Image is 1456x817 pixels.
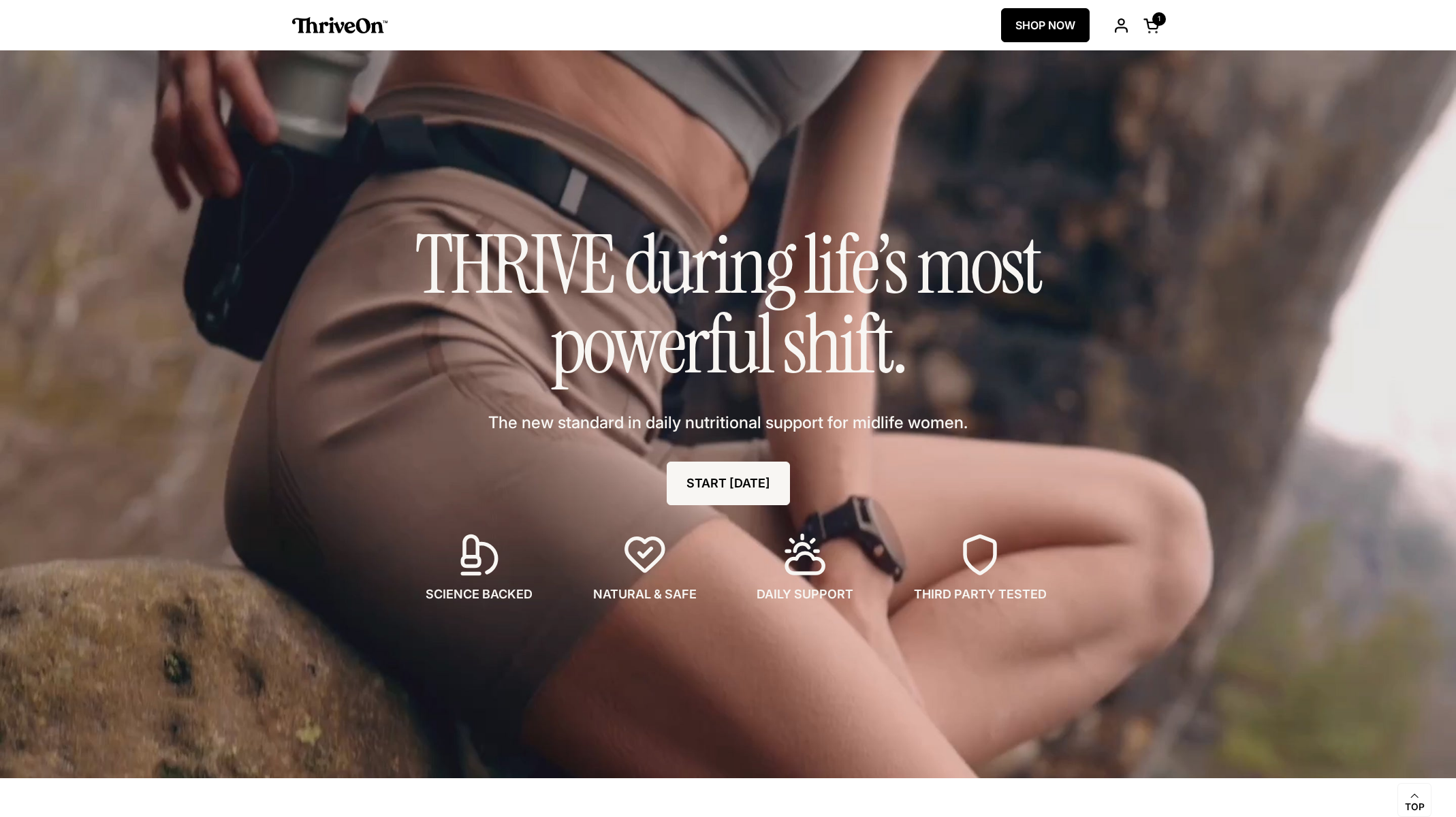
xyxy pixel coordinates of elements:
[1388,753,1442,803] iframe: Gorgias live chat messenger
[667,462,790,505] a: START [DATE]
[1001,8,1090,42] a: SHOP NOW
[1405,801,1425,814] span: Top
[387,225,1069,384] h1: THRIVE during life’s most powerful shift.
[757,586,853,603] span: DAILY SUPPORT
[914,586,1047,603] span: THIRD PARTY TESTED
[426,586,533,603] span: SCIENCE BACKED
[593,586,697,603] span: NATURAL & SAFE
[488,411,968,434] span: The new standard in daily nutritional support for midlife women.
